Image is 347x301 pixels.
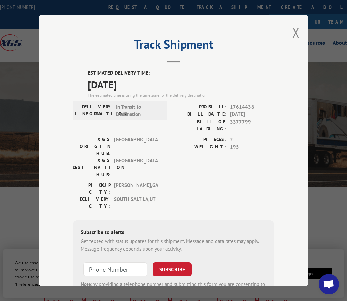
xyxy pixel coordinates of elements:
input: Phone Number [83,262,147,276]
label: XGS DESTINATION HUB: [73,157,111,178]
span: [GEOGRAPHIC_DATA] [114,157,159,178]
strong: Note: [81,280,92,287]
label: XGS ORIGIN HUB: [73,136,111,157]
div: Subscribe to alerts [81,228,266,237]
div: Open chat [319,274,339,294]
button: SUBSCRIBE [153,262,192,276]
label: DELIVERY INFORMATION: [75,103,113,118]
span: [PERSON_NAME] , GA [114,181,159,195]
button: Close modal [292,24,300,41]
h2: Track Shipment [73,40,274,52]
span: 17614436 [230,103,274,111]
label: BILL OF LADING: [173,118,227,132]
label: PIECES: [173,136,227,143]
span: 2 [230,136,274,143]
span: [GEOGRAPHIC_DATA] [114,136,159,157]
div: Get texted with status updates for this shipment. Message and data rates may apply. Message frequ... [81,237,266,253]
label: ESTIMATED DELIVERY TIME: [88,69,274,77]
label: PICKUP CITY: [73,181,111,195]
label: PROBILL: [173,103,227,111]
span: [DATE] [230,111,274,118]
label: BILL DATE: [173,111,227,118]
span: 3377799 [230,118,274,132]
span: SOUTH SALT LA , UT [114,195,159,210]
span: [DATE] [88,77,274,92]
span: 195 [230,143,274,151]
span: In Transit to Destination [116,103,161,118]
label: DELIVERY CITY: [73,195,111,210]
label: WEIGHT: [173,143,227,151]
div: The estimated time is using the time zone for the delivery destination. [88,92,274,98]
